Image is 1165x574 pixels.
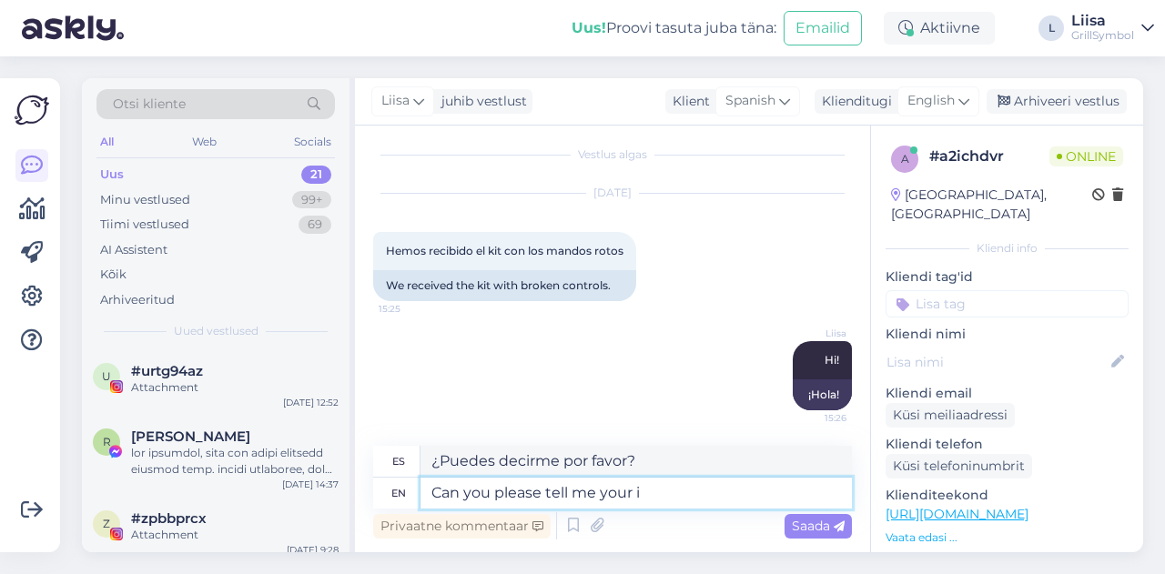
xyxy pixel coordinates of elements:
[131,363,203,379] span: #urtg94az
[1071,14,1154,43] a: LiisaGrillSymbol
[392,446,405,477] div: es
[15,93,49,127] img: Askly Logo
[373,514,551,539] div: Privaatne kommentaar
[987,89,1127,114] div: Arhiveeri vestlus
[373,146,852,163] div: Vestlus algas
[100,266,127,284] div: Kõik
[886,240,1129,257] div: Kliendi info
[373,270,636,301] div: We received the kit with broken controls.
[282,478,339,491] div: [DATE] 14:37
[391,478,406,509] div: en
[100,191,190,209] div: Minu vestlused
[886,403,1015,428] div: Küsi meiliaadressi
[891,186,1092,224] div: [GEOGRAPHIC_DATA], [GEOGRAPHIC_DATA]
[299,216,331,234] div: 69
[386,244,623,257] span: Hemos recibido el kit con los mandos rotos
[886,529,1129,546] p: Vaata edasi ...
[929,146,1049,167] div: # a2ichdvr
[100,241,167,259] div: AI Assistent
[778,411,846,425] span: 15:26
[131,527,339,543] div: Attachment
[1049,146,1123,166] span: Online
[131,445,339,478] div: lor ipsumdol, sita con adipi elitsedd eiusmod temp. incidi utlaboree, dol magnaa enima minim veni...
[901,152,909,166] span: a
[1038,15,1064,41] div: L
[1071,28,1134,43] div: GrillSymbol
[1071,14,1134,28] div: Liisa
[283,396,339,409] div: [DATE] 12:52
[793,379,852,410] div: ¡Hola!
[572,19,606,36] b: Uus!
[886,506,1028,522] a: [URL][DOMAIN_NAME]
[420,446,852,477] textarea: ¿Puedes decirme por favor?
[174,323,258,339] span: Uued vestlused
[907,91,955,111] span: English
[287,543,339,557] div: [DATE] 9:28
[131,379,339,396] div: Attachment
[102,369,111,383] span: u
[292,191,331,209] div: 99+
[103,517,110,530] span: z
[886,486,1129,505] p: Klienditeekond
[290,130,335,154] div: Socials
[188,130,220,154] div: Web
[379,302,447,316] span: 15:25
[420,478,852,509] textarea: Can you please tell me your i
[131,510,207,527] span: #zpbbprcx
[815,92,892,111] div: Klienditugi
[100,216,189,234] div: Tiimi vestlused
[886,290,1129,317] input: Lisa tag
[792,518,845,534] span: Saada
[886,384,1129,403] p: Kliendi email
[886,267,1129,287] p: Kliendi tag'id
[113,95,186,114] span: Otsi kliente
[884,12,995,45] div: Aktiivne
[373,185,852,201] div: [DATE]
[665,92,710,111] div: Klient
[100,291,175,309] div: Arhiveeritud
[825,353,839,367] span: Hi!
[778,327,846,340] span: Liisa
[572,17,776,39] div: Proovi tasuta juba täna:
[434,92,527,111] div: juhib vestlust
[100,166,124,184] div: Uus
[96,130,117,154] div: All
[886,435,1129,454] p: Kliendi telefon
[725,91,775,111] span: Spanish
[886,352,1108,372] input: Lisa nimi
[301,166,331,184] div: 21
[886,325,1129,344] p: Kliendi nimi
[886,454,1032,478] div: Küsi telefoninumbrit
[784,11,862,45] button: Emailid
[103,435,111,448] span: R
[131,428,250,445] span: Robert Szulc
[381,91,410,111] span: Liisa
